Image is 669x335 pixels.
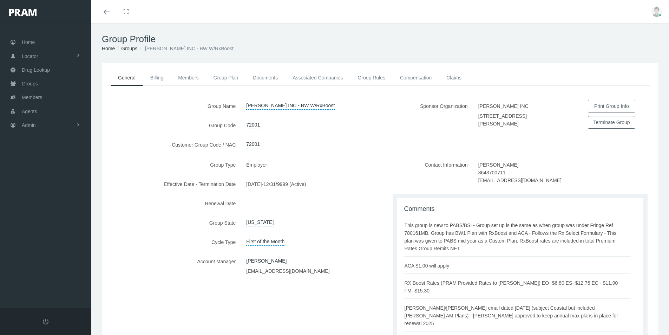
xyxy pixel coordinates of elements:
label: Cycle Type [102,236,241,248]
a: Compensation [393,70,439,85]
button: Print Group Info [588,100,635,112]
label: Renewal Date [102,197,241,210]
label: [STREET_ADDRESS][PERSON_NAME] [478,112,560,128]
span: Groups [22,77,38,90]
a: Group Plan [206,70,246,85]
div: This group is new to PABS/BSI - Group set up is the same as when group was under Fringe Ref 78016... [405,221,630,252]
span: [PERSON_NAME] INC - BW W/RxBoost [145,46,234,51]
label: Effective Date - Termination Date [102,178,241,190]
a: [US_STATE] [246,217,274,226]
span: Members [22,91,42,104]
label: Group Type [102,159,241,171]
a: Members [171,70,206,85]
label: Account Manager [102,255,241,277]
a: Associated Companies [285,70,350,85]
label: 12/31/9999 [263,178,288,190]
div: - [241,178,380,190]
a: Claims [439,70,469,85]
span: Agents [22,105,37,118]
label: Group Name [102,100,241,112]
label: Employer [246,159,272,171]
label: Customer Group Code / NAC [102,138,241,151]
h1: Comments [404,205,636,213]
span: First of the Month [246,236,284,246]
label: Sponsor Organization [380,100,473,132]
a: [PERSON_NAME] INC - BW W/RxBoost [246,100,335,110]
label: [EMAIL_ADDRESS][DOMAIN_NAME] [478,176,562,184]
img: PRAM_20_x_78.png [9,9,37,16]
span: Locator [22,50,38,63]
label: [DATE] [246,178,262,190]
a: General [111,70,143,86]
a: Documents [245,70,285,85]
a: 72001 [246,119,260,129]
label: 8643700711 [478,169,506,176]
span: Drug Lookup [22,63,50,77]
a: Home [102,46,115,51]
span: Home [22,36,35,49]
label: [PERSON_NAME] [478,159,524,169]
button: Terminate Group [588,116,635,129]
img: user-placeholder.jpg [651,6,662,17]
label: [PERSON_NAME] INC [478,100,534,112]
label: Group Code [102,119,241,131]
a: Groups [121,46,137,51]
label: Contact Information [380,159,473,187]
div: ACA $1.00 will apply [405,262,457,270]
label: Group State [102,217,241,229]
label: [EMAIL_ADDRESS][DOMAIN_NAME] [246,267,329,275]
a: Group Rules [350,70,393,85]
div: RX Boost Rates (PRAM Provided Rates to [PERSON_NAME]) EO- $6.80 ES- $12.75 EC - $11.90 FM- $15.30 [405,279,630,295]
a: [PERSON_NAME] [246,255,292,267]
a: 72001 [246,138,260,148]
a: Billing [143,70,171,85]
span: Admin [22,118,36,132]
div: [PERSON_NAME]/[PERSON_NAME] email dated [DATE] (subject Coastal but included [PERSON_NAME] AM Pla... [405,304,630,327]
h1: Group Profile [102,34,658,45]
label: (Active) [289,178,311,190]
